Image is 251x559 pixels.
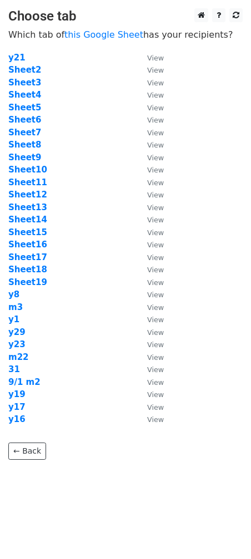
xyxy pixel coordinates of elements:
[136,364,164,374] a: View
[8,352,29,362] a: m22
[147,303,164,312] small: View
[136,215,164,225] a: View
[147,79,164,87] small: View
[147,316,164,324] small: View
[147,253,164,262] small: View
[147,403,164,411] small: View
[8,402,26,412] a: y17
[147,129,164,137] small: View
[8,128,41,138] a: Sheet7
[136,202,164,212] a: View
[147,141,164,149] small: View
[8,153,41,162] a: Sheet9
[147,328,164,337] small: View
[147,415,164,424] small: View
[147,104,164,112] small: View
[147,278,164,287] small: View
[8,252,47,262] a: Sheet17
[8,389,26,399] a: y19
[147,66,164,74] small: View
[8,103,41,113] a: Sheet5
[8,443,46,460] a: ← Back
[147,204,164,212] small: View
[147,216,164,224] small: View
[8,8,243,24] h3: Choose tab
[8,289,19,299] a: y8
[8,115,41,125] a: Sheet6
[136,289,164,299] a: View
[8,53,26,63] a: y21
[136,377,164,387] a: View
[136,327,164,337] a: View
[8,78,41,88] a: Sheet3
[136,115,164,125] a: View
[136,78,164,88] a: View
[8,140,41,150] a: Sheet8
[136,352,164,362] a: View
[136,227,164,237] a: View
[8,277,47,287] strong: Sheet19
[147,390,164,399] small: View
[147,228,164,237] small: View
[8,327,26,337] a: y29
[8,65,41,75] a: Sheet2
[147,54,164,62] small: View
[8,165,47,175] a: Sheet10
[8,215,47,225] a: Sheet14
[136,165,164,175] a: View
[147,365,164,374] small: View
[8,302,23,312] a: m3
[136,53,164,63] a: View
[147,341,164,349] small: View
[8,364,20,374] a: 31
[136,153,164,162] a: View
[147,154,164,162] small: View
[147,378,164,387] small: View
[136,140,164,150] a: View
[136,389,164,399] a: View
[8,314,19,324] a: y1
[8,339,26,349] a: y23
[136,339,164,349] a: View
[136,265,164,275] a: View
[8,177,47,187] a: Sheet11
[8,265,47,275] a: Sheet18
[8,90,41,100] a: Sheet4
[147,241,164,249] small: View
[136,65,164,75] a: View
[136,314,164,324] a: View
[8,227,47,237] a: Sheet15
[136,103,164,113] a: View
[136,302,164,312] a: View
[147,291,164,299] small: View
[136,402,164,412] a: View
[147,191,164,199] small: View
[8,377,41,387] strong: 9/1 m2
[136,190,164,200] a: View
[8,414,26,424] strong: y16
[8,240,47,250] a: Sheet16
[8,29,243,40] p: Which tab of has your recipients?
[8,202,47,212] a: Sheet13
